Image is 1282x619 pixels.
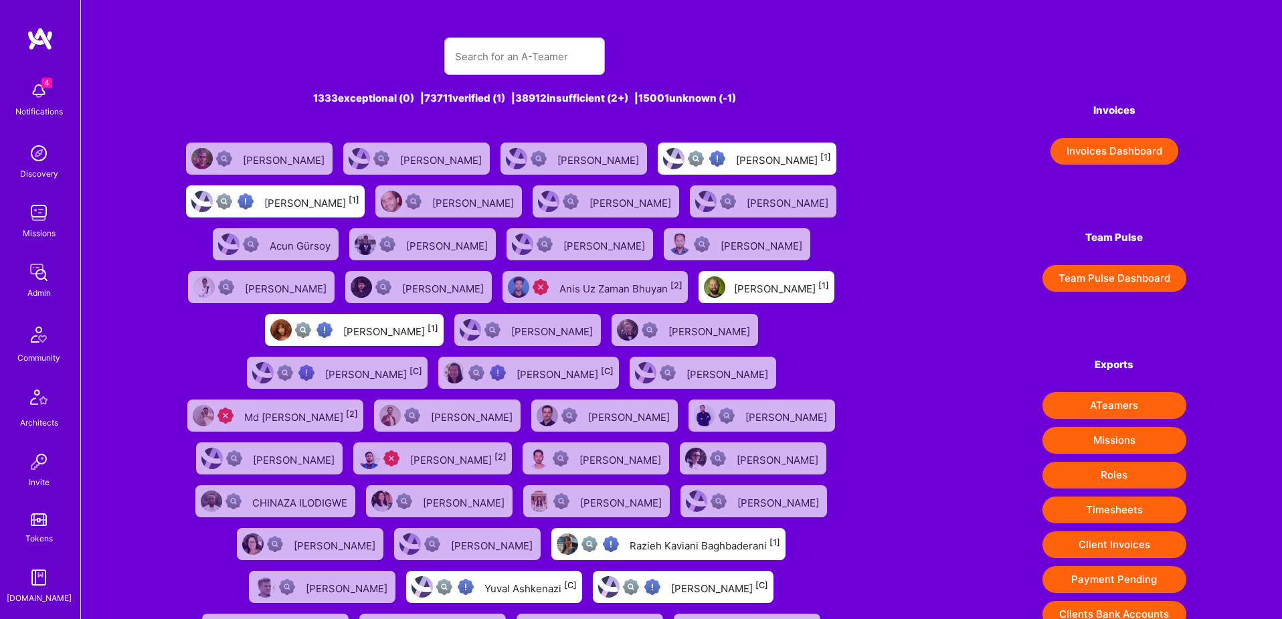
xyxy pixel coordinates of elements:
div: [PERSON_NAME] [511,321,596,339]
img: User Avatar [270,319,292,341]
img: User Avatar [371,491,393,512]
img: Not Scrubbed [404,408,420,424]
img: Not Scrubbed [243,236,259,252]
a: User AvatarNot Scrubbed[PERSON_NAME] [684,180,842,223]
sup: [1] [349,195,359,205]
img: Not fully vetted [468,365,484,381]
a: User AvatarNot Scrubbed[PERSON_NAME] [658,223,816,266]
button: Timesheets [1042,497,1186,523]
div: CHINAZA ILODIGWE [252,493,350,510]
img: Not Scrubbed [226,450,242,466]
img: User Avatar [191,191,213,212]
div: [PERSON_NAME] [721,236,805,253]
img: User Avatar [508,276,529,298]
a: User AvatarNot Scrubbed[PERSON_NAME] [527,180,684,223]
img: Not fully vetted [436,579,452,595]
img: Not Scrubbed [553,450,569,466]
img: User Avatar [598,576,620,598]
a: Team Pulse Dashboard [1042,265,1186,292]
div: [PERSON_NAME] [734,278,829,296]
img: User Avatar [528,448,549,469]
img: Not Scrubbed [563,193,579,209]
a: User AvatarNot Scrubbed[PERSON_NAME] [340,266,497,308]
img: User Avatar [355,234,376,255]
img: User Avatar [444,362,465,383]
div: [PERSON_NAME] [264,193,359,210]
img: Not Scrubbed [424,536,440,552]
img: Not fully vetted [623,579,639,595]
a: User AvatarNot Scrubbed[PERSON_NAME] [526,394,683,437]
img: Invite [25,448,52,475]
a: User AvatarNot Scrubbed[PERSON_NAME] [674,437,832,480]
img: Not Scrubbed [660,365,676,381]
img: User Avatar [193,405,214,426]
div: Community [17,351,60,365]
img: Not Scrubbed [218,279,234,295]
a: User AvatarNot Scrubbed[PERSON_NAME] [606,308,763,351]
a: User AvatarUnqualified[PERSON_NAME][2] [348,437,517,480]
button: Payment Pending [1042,566,1186,593]
div: [PERSON_NAME] [402,278,486,296]
button: Roles [1042,462,1186,489]
img: User Avatar [379,405,401,426]
img: Not Scrubbed [694,236,710,252]
img: Not Scrubbed [225,493,242,509]
img: Not Scrubbed [711,493,727,509]
div: Admin [27,286,51,300]
div: [PERSON_NAME] [589,193,674,210]
img: Not Scrubbed [484,322,500,338]
button: ATeamers [1042,392,1186,419]
img: User Avatar [695,191,717,212]
div: [PERSON_NAME] [737,450,821,467]
sup: [C] [601,366,614,376]
a: User AvatarNot Scrubbed[PERSON_NAME] [389,523,546,565]
div: [PERSON_NAME] [410,450,507,467]
div: [PERSON_NAME] [253,450,337,467]
sup: [1] [769,537,780,547]
div: [PERSON_NAME] [423,493,507,510]
img: Not Scrubbed [375,279,391,295]
button: Invoices Dashboard [1050,138,1178,165]
img: User Avatar [685,448,707,469]
div: [PERSON_NAME] [294,535,378,553]
a: User AvatarNot fully vettedHigh Potential User[PERSON_NAME][1] [181,180,370,223]
div: [PERSON_NAME] [343,321,438,339]
h4: Invoices [1042,104,1186,116]
a: User AvatarUnqualifiedMd [PERSON_NAME][2] [182,394,369,437]
a: User AvatarNot fully vettedHigh Potential UserRazieh Kaviani Baghbaderani[1] [546,523,791,565]
img: User Avatar [694,405,715,426]
a: User AvatarNot fully vettedHigh Potential User[PERSON_NAME][1] [260,308,449,351]
img: logo [27,27,54,51]
button: Client Invoices [1042,531,1186,558]
a: User AvatarNot Scrubbed[PERSON_NAME] [495,137,652,180]
a: User AvatarNot Scrubbed[PERSON_NAME] [501,223,658,266]
a: User AvatarNot Scrubbed[PERSON_NAME] [370,180,527,223]
div: [PERSON_NAME] [671,578,768,596]
img: Not Scrubbed [267,536,283,552]
img: Unqualified [383,450,399,466]
div: [PERSON_NAME] [517,364,614,381]
img: Not Scrubbed [373,151,389,167]
img: teamwork [25,199,52,226]
sup: [C] [755,580,768,590]
div: [PERSON_NAME] [737,493,822,510]
img: User Avatar [538,191,559,212]
img: User Avatar [617,319,638,341]
a: User AvatarNot Scrubbed[PERSON_NAME] [369,394,526,437]
div: [PERSON_NAME] [745,407,830,424]
img: High Potential User [238,193,254,209]
img: Not Scrubbed [396,493,412,509]
img: User Avatar [411,576,433,598]
a: User AvatarNot fully vettedHigh Potential User[PERSON_NAME][C] [587,565,779,608]
img: High Potential User [298,365,314,381]
div: Acun Gürsoy [270,236,333,253]
img: User Avatar [254,576,276,598]
img: Not Scrubbed [710,450,726,466]
img: guide book [25,564,52,591]
img: Not fully vetted [277,365,293,381]
a: User AvatarNot Scrubbed[PERSON_NAME] [517,437,674,480]
div: [PERSON_NAME] [431,407,515,424]
img: User Avatar [506,148,527,169]
a: User AvatarNot Scrubbed[PERSON_NAME] [244,565,401,608]
img: User Avatar [201,491,222,512]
